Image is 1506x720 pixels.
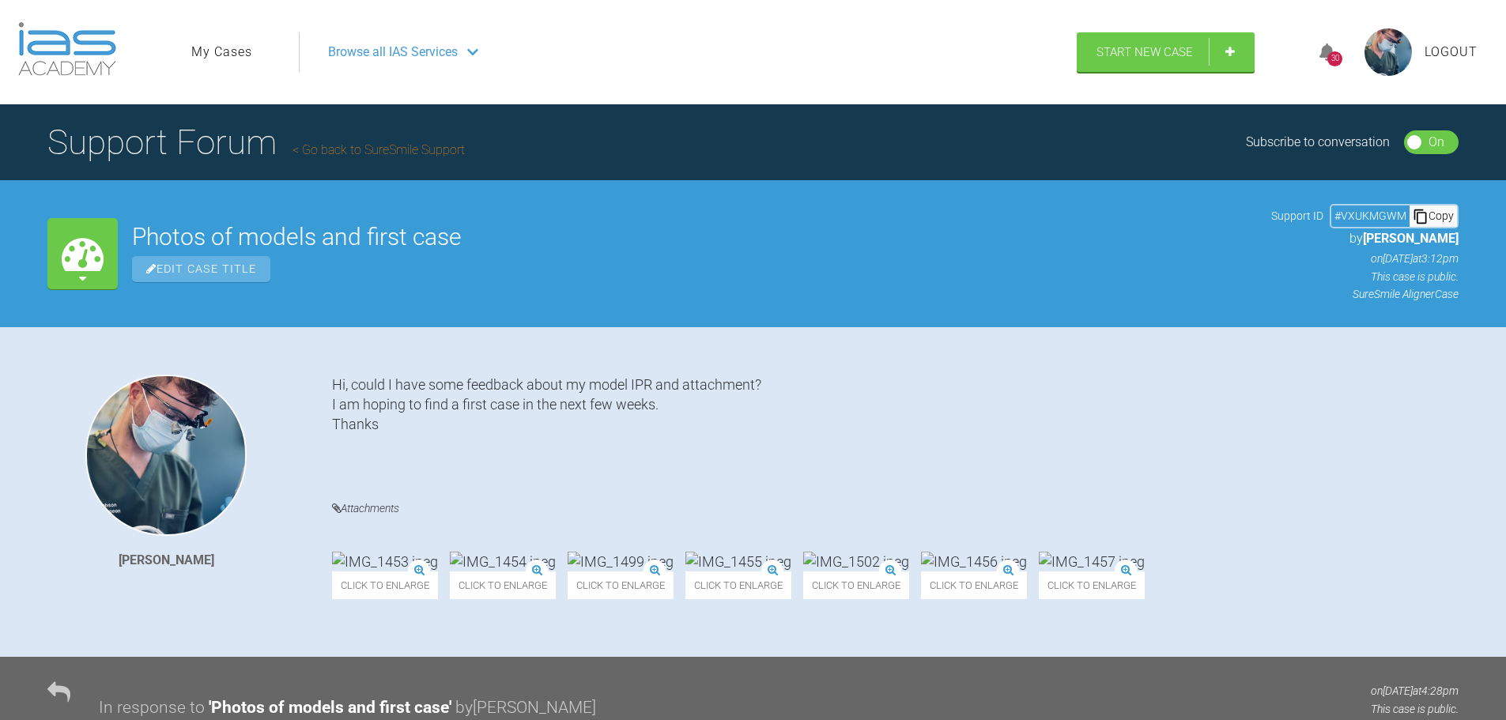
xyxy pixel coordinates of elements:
span: Browse all IAS Services [328,42,458,62]
img: IMG_1502.jpeg [803,552,909,571]
img: logo-light.3e3ef733.png [18,22,116,76]
div: 30 [1327,51,1342,66]
span: Click to enlarge [921,571,1027,599]
h2: Photos of models and first case [132,225,1257,249]
span: Click to enlarge [332,571,438,599]
span: Click to enlarge [568,571,674,599]
span: Edit Case Title [132,256,270,282]
span: Click to enlarge [1039,571,1145,599]
img: IMG_1455.jpeg [685,552,791,571]
p: on [DATE] at 4:28pm [1353,682,1459,699]
span: Click to enlarge [450,571,556,599]
h1: Support Forum [47,115,465,170]
h4: Attachments [332,499,1459,518]
div: [PERSON_NAME] [119,550,214,571]
img: Thomas Dobson [85,375,247,536]
a: Go back to SureSmile Support [293,142,465,157]
img: IMG_1454.jpeg [450,552,556,571]
p: This case is public. [1271,268,1459,285]
p: SureSmile Aligner Case [1271,285,1459,303]
div: Copy [1410,205,1457,226]
span: Support ID [1271,207,1323,224]
img: IMG_1456.jpeg [921,552,1027,571]
a: Logout [1425,42,1478,62]
span: [PERSON_NAME] [1363,231,1459,246]
p: on [DATE] at 3:12pm [1271,250,1459,267]
span: Start New Case [1096,45,1193,59]
div: Hi, could I have some feedback about my model IPR and attachment? I am hoping to find a first cas... [332,375,1459,476]
img: profile.png [1364,28,1412,76]
img: IMG_1499.jpeg [568,552,674,571]
p: This case is public. [1353,700,1459,718]
span: Click to enlarge [685,571,791,599]
div: Subscribe to conversation [1246,132,1390,153]
img: IMG_1457.jpeg [1039,552,1145,571]
div: On [1429,132,1444,153]
div: # VXUKMGWM [1331,207,1410,224]
a: Start New Case [1077,32,1255,72]
a: My Cases [191,42,252,62]
img: IMG_1453.jpeg [332,552,438,571]
p: by [1271,228,1459,249]
span: Click to enlarge [803,571,909,599]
